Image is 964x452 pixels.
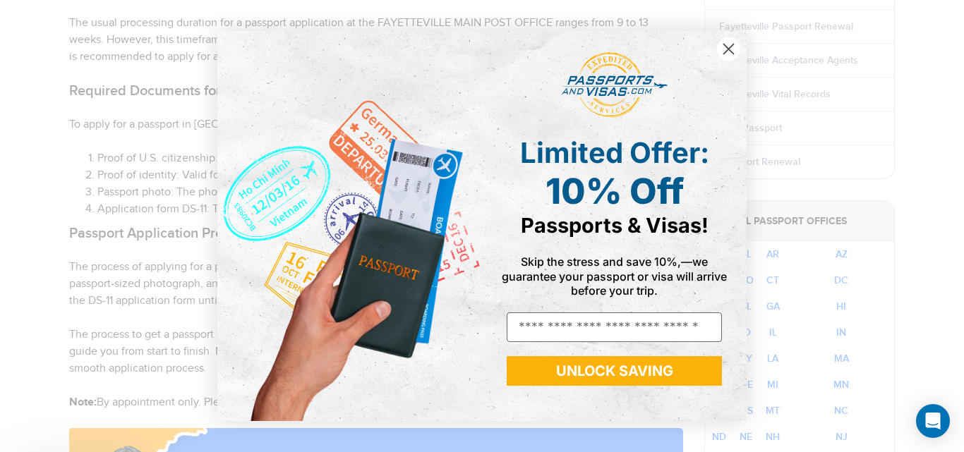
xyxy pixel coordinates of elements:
button: Close dialog [716,37,741,61]
div: Open Intercom Messenger [916,404,950,438]
img: de9cda0d-0715-46ca-9a25-073762a91ba7.png [217,31,482,421]
button: UNLOCK SAVING [507,356,722,386]
span: 10% Off [546,170,684,212]
span: Passports & Visas! [521,213,709,238]
span: Skip the stress and save 10%,—we guarantee your passport or visa will arrive before your trip. [502,255,727,297]
span: Limited Offer: [520,135,709,170]
img: passports and visas [562,52,668,118]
